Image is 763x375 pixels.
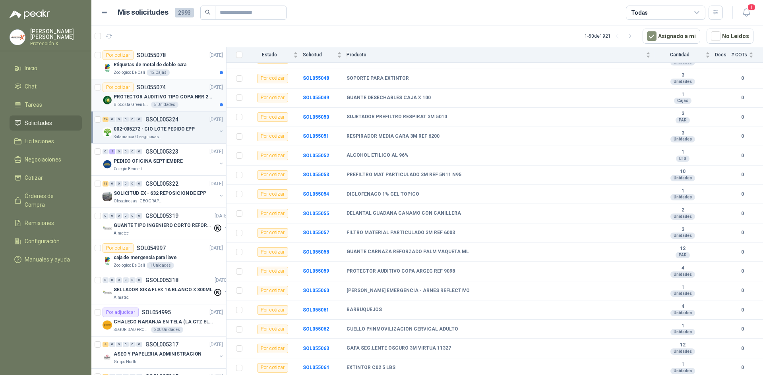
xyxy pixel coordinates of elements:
[175,8,194,17] span: 2993
[109,213,115,219] div: 0
[103,95,112,105] img: Company Logo
[123,149,129,154] div: 0
[103,127,112,137] img: Company Logo
[747,4,756,11] span: 1
[103,50,134,60] div: Por cotizar
[655,246,710,252] b: 12
[347,95,431,101] b: GUANTE DESECHABLES CAJA X 100
[136,277,142,283] div: 0
[347,152,409,159] b: ALCOHOL ETILICO AL 96%
[145,277,178,283] p: GSOL005318
[731,287,753,294] b: 0
[257,151,288,160] div: Por cotizar
[25,119,52,127] span: Solicitudes
[655,149,710,156] b: 1
[257,267,288,276] div: Por cotizar
[103,288,112,298] img: Company Logo
[136,213,142,219] div: 0
[347,210,461,217] b: DELANTAL GUADANA CANAMO CON CANILLERA
[25,219,54,227] span: Remisiones
[130,117,136,122] div: 0
[103,224,112,233] img: Company Logo
[739,6,753,20] button: 1
[114,69,145,76] p: Zoologico De Cali
[303,153,329,158] a: SOL055052
[114,61,186,69] p: Etiquetas de metal de doble cara
[215,212,228,220] p: [DATE]
[655,265,710,271] b: 4
[123,117,129,122] div: 0
[303,133,329,139] a: SOL055051
[114,262,145,269] p: Zoologico De Cali
[130,277,136,283] div: 0
[670,136,695,142] div: Unidades
[731,133,753,140] b: 0
[123,181,129,187] div: 0
[123,342,129,347] div: 0
[257,74,288,83] div: Por cotizar
[303,52,335,58] span: Solicitud
[347,114,447,120] b: SUJETADOR PREFILTRO RESPIRAT 3M 5010
[114,198,164,204] p: Oleaginosas [GEOGRAPHIC_DATA][PERSON_NAME]
[707,29,753,44] button: No Leídos
[114,318,213,326] p: CHALECO NARANJA EN TELA (LA CTZ ELEGIDA DEBE ENVIAR MUESTRA)
[130,213,136,219] div: 0
[731,248,753,256] b: 0
[114,125,195,133] p: 002-005272 - CIO LOTE PEDIDO EPP
[670,213,695,220] div: Unidades
[670,233,695,239] div: Unidades
[347,249,469,255] b: GUANTE CARNAZA REFORZADO PALM VAQUETA ML
[91,79,226,112] a: Por cotizarSOL055074[DATE] Company LogoPROTECTOR AUDITIVO TIPO COPA NRR 23dBBioCosta Green Energy...
[114,327,149,333] p: SEGURIDAD PROVISER LTDA
[655,304,710,310] b: 4
[25,137,54,146] span: Licitaciones
[303,172,329,177] a: SOL055053
[114,222,213,229] p: GUANTE TIPO INGENIERO CORTO REFORZADO
[670,290,695,297] div: Unidades
[103,308,139,317] div: Por adjudicar
[257,209,288,218] div: Por cotizar
[303,268,329,274] b: SOL055059
[670,271,695,278] div: Unidades
[643,29,700,44] button: Asignado a mi
[257,247,288,257] div: Por cotizar
[303,326,329,332] b: SOL055062
[303,249,329,255] b: SOL055058
[303,211,329,216] b: SOL055055
[209,52,223,59] p: [DATE]
[655,207,710,213] b: 2
[10,97,82,112] a: Tareas
[257,189,288,199] div: Por cotizar
[114,166,142,172] p: Colegio Bennett
[655,111,710,117] b: 3
[109,149,115,154] div: 2
[91,240,226,272] a: Por cotizarSOL054997[DATE] Company Logocaja de mergencia para llaveZoologico De Cali1 Unidades
[257,286,288,295] div: Por cotizar
[209,341,223,348] p: [DATE]
[347,47,655,63] th: Producto
[303,346,329,351] b: SOL055063
[25,173,43,182] span: Cotizar
[103,340,225,365] a: 4 0 0 0 0 0 GSOL005317[DATE] Company LogoASEO Y PAPELERIA ADMINISTRACIONGrupo North
[103,63,112,73] img: Company Logo
[103,352,112,362] img: Company Logo
[303,191,329,197] a: SOL055054
[103,117,108,122] div: 24
[130,181,136,187] div: 0
[145,149,178,154] p: GSOL005323
[731,113,753,121] b: 0
[731,364,753,371] b: 0
[731,171,753,179] b: 0
[585,30,636,42] div: 1 - 50 de 1921
[25,237,60,246] span: Configuración
[10,215,82,231] a: Remisiones
[123,277,129,283] div: 0
[114,102,149,108] p: BioCosta Green Energy S.A.S
[10,252,82,267] a: Manuales y ayuda
[303,307,329,313] a: SOL055061
[655,188,710,194] b: 1
[303,95,329,100] a: SOL055049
